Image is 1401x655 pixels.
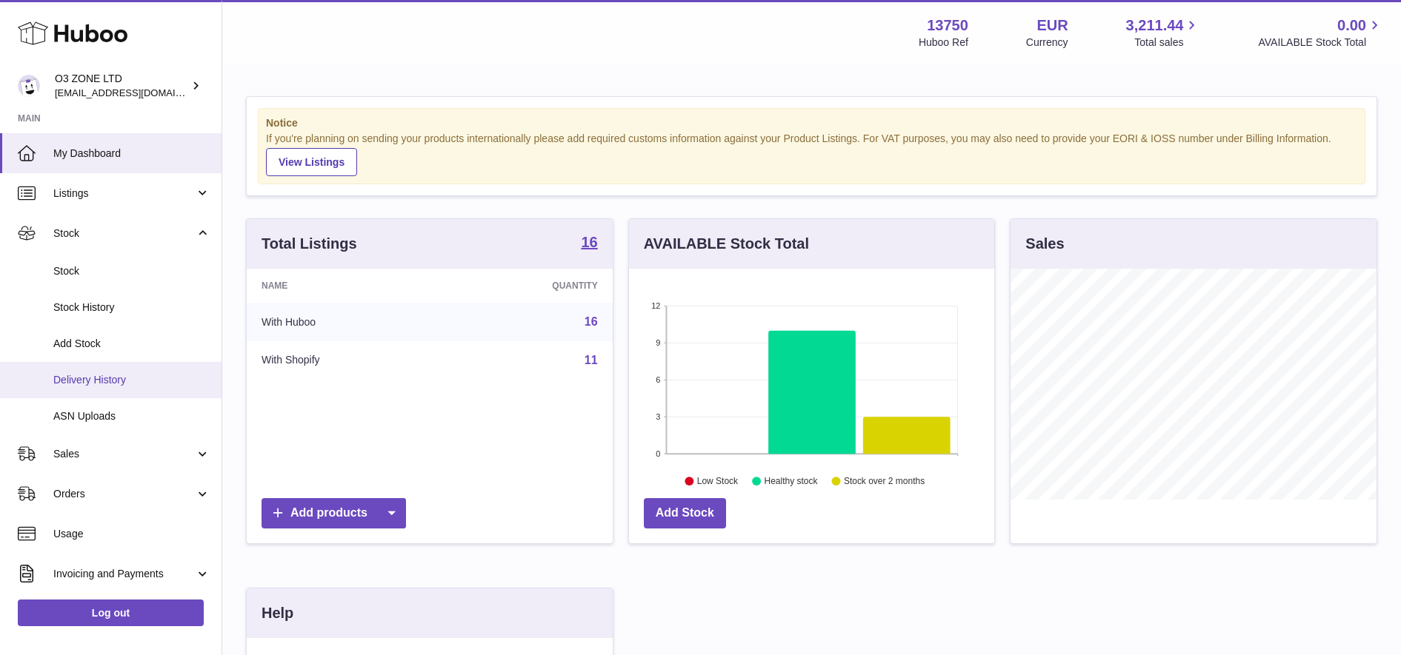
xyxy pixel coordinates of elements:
th: Quantity [444,269,612,303]
h3: Help [262,603,293,623]
span: Orders [53,487,195,501]
div: O3 ZONE LTD [55,72,188,100]
span: Invoicing and Payments [53,567,195,581]
text: Low Stock [697,476,739,486]
a: Add products [262,498,406,528]
text: 6 [656,375,660,384]
span: Delivery History [53,373,210,387]
h3: AVAILABLE Stock Total [644,234,809,254]
h3: Sales [1025,234,1064,254]
text: 3 [656,412,660,421]
text: 0 [656,449,660,458]
a: 16 [585,315,598,328]
strong: Notice [266,116,1357,130]
a: Add Stock [644,498,726,528]
strong: 16 [581,235,597,249]
span: ASN Uploads [53,409,210,423]
a: 16 [581,235,597,252]
div: Currency [1026,36,1068,50]
div: If you're planning on sending your products internationally please add required customs informati... [266,132,1357,176]
div: Huboo Ref [919,36,968,50]
text: Healthy stock [764,476,818,486]
span: Stock [53,226,195,241]
span: Sales [53,447,195,461]
span: AVAILABLE Stock Total [1258,36,1383,50]
text: Stock over 2 months [844,476,925,486]
a: 3,211.44 Total sales [1126,16,1201,50]
span: 0.00 [1337,16,1366,36]
span: Stock [53,264,210,278]
a: View Listings [266,148,357,176]
span: Add Stock [53,337,210,351]
a: 0.00 AVAILABLE Stock Total [1258,16,1383,50]
span: Usage [53,527,210,541]
span: 3,211.44 [1126,16,1184,36]
td: With Shopify [247,341,444,380]
h3: Total Listings [262,234,357,254]
strong: 13750 [927,16,968,36]
a: 11 [585,354,598,366]
td: With Huboo [247,303,444,341]
img: hello@o3zoneltd.co.uk [18,75,40,97]
text: 12 [651,301,660,310]
span: Listings [53,187,195,201]
span: [EMAIL_ADDRESS][DOMAIN_NAME] [55,87,218,98]
th: Name [247,269,444,303]
span: Total sales [1134,36,1200,50]
a: Log out [18,599,204,626]
span: Stock History [53,300,210,315]
strong: EUR [1036,16,1068,36]
span: My Dashboard [53,147,210,161]
text: 9 [656,338,660,347]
